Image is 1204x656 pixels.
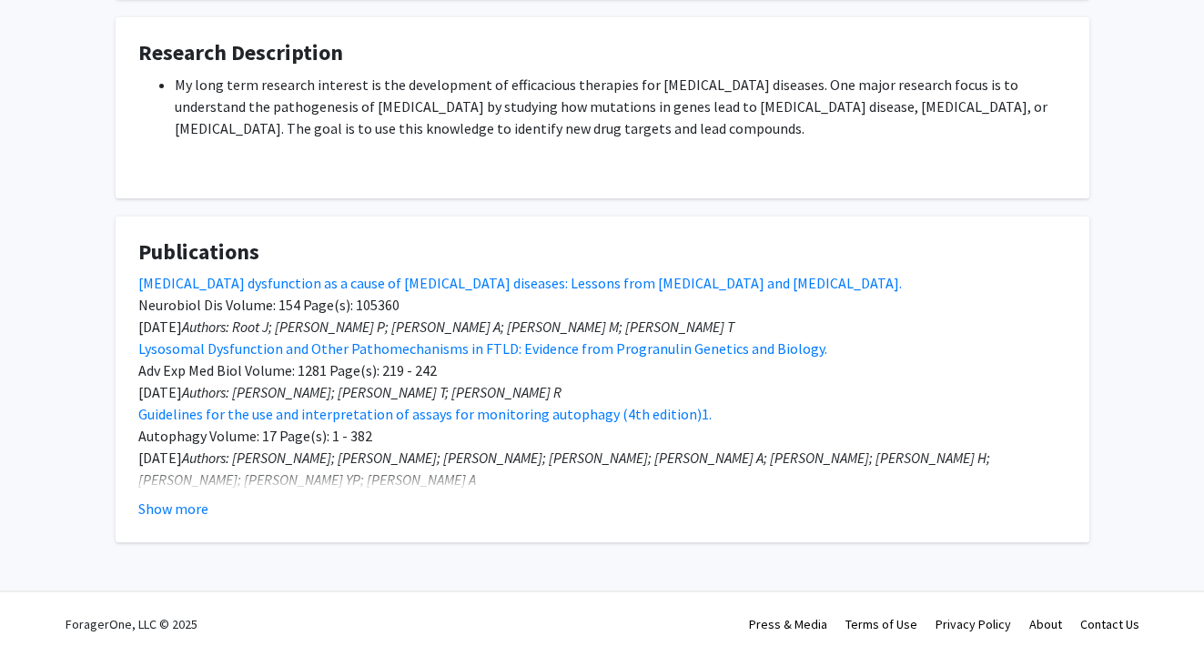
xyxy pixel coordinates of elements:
[138,239,1067,266] h4: Publications
[138,405,712,423] a: Guidelines for the use and interpretation of assays for monitoring autophagy (4th edition)1.
[845,616,917,632] a: Terms of Use
[749,616,827,632] a: Press & Media
[182,383,562,401] em: Authors: [PERSON_NAME]; [PERSON_NAME] T; [PERSON_NAME] R
[138,274,902,292] a: [MEDICAL_DATA] dysfunction as a cause of [MEDICAL_DATA] diseases: Lessons from [MEDICAL_DATA] and...
[1080,616,1139,632] a: Contact Us
[14,574,77,642] iframe: Chat
[66,592,197,656] div: ForagerOne, LLC © 2025
[1029,616,1062,632] a: About
[182,318,734,336] em: Authors: Root J; [PERSON_NAME] P; [PERSON_NAME] A; [PERSON_NAME] M; [PERSON_NAME] T
[175,74,1067,139] li: My long term research interest is the development of efficacious therapies for [MEDICAL_DATA] dis...
[138,498,208,520] button: Show more
[936,616,1011,632] a: Privacy Policy
[138,40,1067,66] h4: Research Description
[138,449,990,489] em: Authors: [PERSON_NAME]; [PERSON_NAME]; [PERSON_NAME]; [PERSON_NAME]; [PERSON_NAME] A; [PERSON_NAM...
[138,339,827,358] a: Lysosomal Dysfunction and Other Pathomechanisms in FTLD: Evidence from Progranulin Genetics and B...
